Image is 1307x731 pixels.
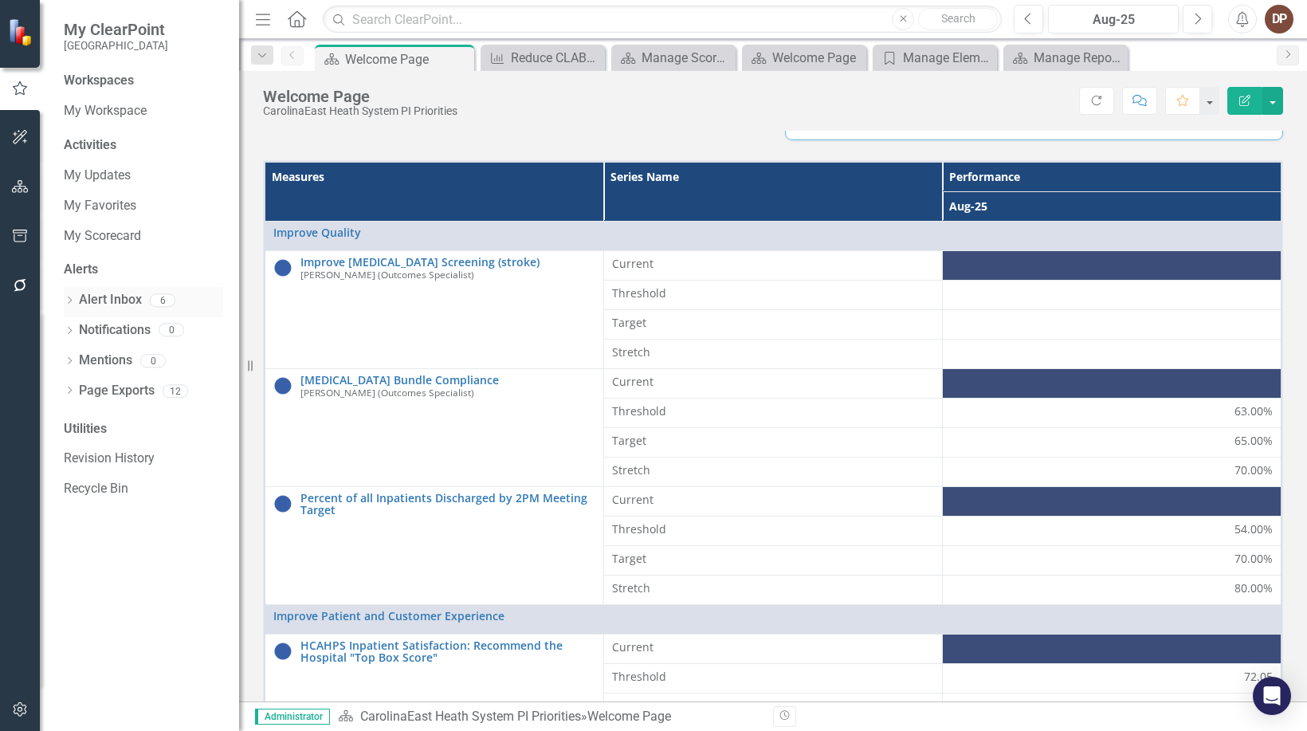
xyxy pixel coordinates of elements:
a: Manage Scorecards [615,48,732,68]
td: Double-Click to Edit [943,457,1281,486]
span: Search [941,12,975,25]
div: Welcome Page [772,48,862,68]
div: Manage Reports [1034,48,1124,68]
div: Welcome Page [587,709,671,724]
td: Double-Click to Edit [943,634,1281,663]
td: Double-Click to Edit [603,486,942,516]
img: No Information [273,642,292,661]
td: Double-Click to Edit [943,693,1281,722]
td: Double-Click to Edit [603,516,942,545]
div: Welcome Page [263,88,457,105]
a: My Workspace [64,102,223,120]
span: Stretch [612,344,934,360]
div: Utilities [64,420,223,438]
div: Welcome Page [345,49,470,69]
a: Notifications [79,321,151,340]
span: 63.00% [1234,403,1273,419]
a: Reduce CLABSIs per 1000 patient days [485,48,601,68]
td: Double-Click to Edit [943,398,1281,427]
div: 12 [163,384,188,398]
td: Double-Click to Edit [603,339,942,368]
div: Alerts [64,261,223,279]
span: Threshold [612,669,934,685]
a: My Favorites [64,197,223,215]
span: Target [612,698,934,714]
a: Percent of all Inpatients Discharged by 2PM Meeting Target [300,492,595,517]
a: HCAHPS Inpatient Satisfaction: Recommend the Hospital "Top Box Score" [300,639,595,664]
a: Manage Reports [1007,48,1124,68]
small: [PERSON_NAME] (Outcomes Specialist) [300,269,474,280]
td: Double-Click to Edit [943,486,1281,516]
a: CarolinaEast Heath System PI Priorities [360,709,581,724]
td: Double-Click to Edit [603,280,942,309]
span: Current [612,639,934,655]
td: Double-Click to Edit [943,663,1281,693]
td: Double-Click to Edit [943,427,1281,457]
span: Current [612,374,934,390]
a: Welcome Page [746,48,862,68]
span: Threshold [612,521,934,537]
input: Search ClearPoint... [323,6,1002,33]
td: Double-Click to Edit Right Click for Context Menu [265,250,603,368]
span: Current [612,256,934,272]
span: Target [612,315,934,331]
td: Double-Click to Edit Right Click for Context Menu [265,368,603,486]
td: Double-Click to Edit [943,309,1281,339]
span: 72.05 [1244,669,1273,685]
img: No Information [273,258,292,277]
span: Threshold [612,285,934,301]
td: Double-Click to Edit [603,250,942,280]
div: 6 [150,293,175,307]
div: Activities [64,136,223,155]
a: Manage Elements [877,48,993,68]
td: Double-Click to Edit [603,634,942,663]
a: Improve Patient and Customer Experience [273,610,1273,622]
button: DP [1265,5,1293,33]
img: No Information [273,494,292,513]
td: Double-Click to Edit [603,427,942,457]
td: Double-Click to Edit [603,368,942,398]
a: Mentions [79,352,132,370]
span: My ClearPoint [64,20,168,39]
button: Aug-25 [1048,5,1179,33]
td: Double-Click to Edit [943,250,1281,280]
div: Open Intercom Messenger [1253,677,1291,715]
td: Double-Click to Edit [603,575,942,604]
td: Double-Click to Edit [943,516,1281,545]
td: Double-Click to Edit [603,398,942,427]
small: [PERSON_NAME] (Outcomes Specialist) [300,387,474,398]
a: My Scorecard [64,227,223,246]
span: 54.00% [1234,521,1273,537]
a: My Updates [64,167,223,185]
span: Target [612,433,934,449]
td: Double-Click to Edit [943,339,1281,368]
td: Double-Click to Edit [943,368,1281,398]
img: No Information [273,376,292,395]
span: 74.08 [1244,698,1273,714]
td: Double-Click to Edit [943,280,1281,309]
td: Double-Click to Edit [943,545,1281,575]
td: Double-Click to Edit [943,575,1281,604]
a: Recycle Bin [64,480,223,498]
a: Improve [MEDICAL_DATA] Screening (stroke) [300,256,595,268]
td: Double-Click to Edit Right Click for Context Menu [265,486,603,604]
td: Double-Click to Edit [603,693,942,722]
td: Double-Click to Edit [603,309,942,339]
span: 70.00% [1234,551,1273,567]
span: 70.00% [1234,462,1273,478]
a: Revision History [64,450,223,468]
a: [MEDICAL_DATA] Bundle Compliance [300,374,595,386]
td: Double-Click to Edit Right Click for Context Menu [265,604,1281,634]
div: Manage Elements [903,48,993,68]
td: Double-Click to Edit Right Click for Context Menu [265,221,1281,250]
span: 65.00% [1234,433,1273,449]
button: Search [918,8,998,30]
span: Threshold [612,403,934,419]
small: [GEOGRAPHIC_DATA] [64,39,168,52]
td: Double-Click to Edit [603,663,942,693]
td: Double-Click to Edit [603,457,942,486]
a: Page Exports [79,382,155,400]
div: Reduce CLABSIs per 1000 patient days [511,48,601,68]
td: Double-Click to Edit [603,545,942,575]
